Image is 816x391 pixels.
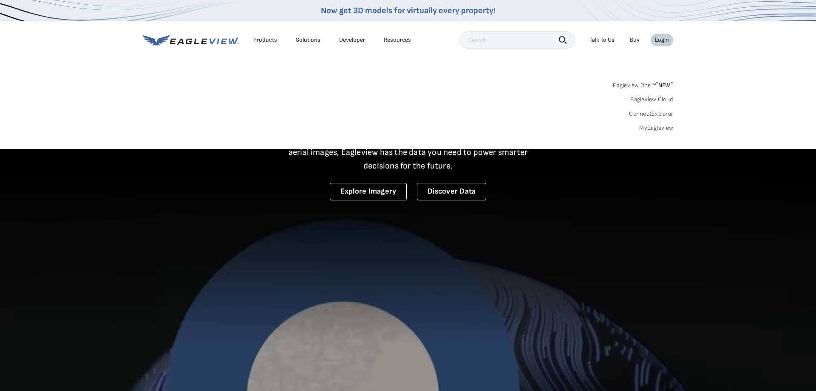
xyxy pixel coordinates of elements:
[629,110,673,118] a: ConnectExplorer
[613,79,673,89] a: Eagleview One™*NEW*
[589,36,615,44] div: Talk To Us
[384,36,411,44] div: Resources
[278,132,538,173] p: A new era starts here. Built on more than 3.5 billion high-resolution aerial images, Eagleview ha...
[459,31,575,49] input: Search
[339,36,365,44] a: Developer
[630,96,673,103] a: Eagleview Cloud
[656,82,673,89] span: NEW
[655,36,669,44] div: Login
[296,36,320,44] div: Solutions
[253,36,277,44] div: Products
[330,183,407,200] a: Explore Imagery
[639,124,673,132] a: MyEagleview
[417,183,486,200] a: Discover Data
[321,6,496,16] a: Now get 3D models for virtually every property!
[630,36,640,44] a: Buy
